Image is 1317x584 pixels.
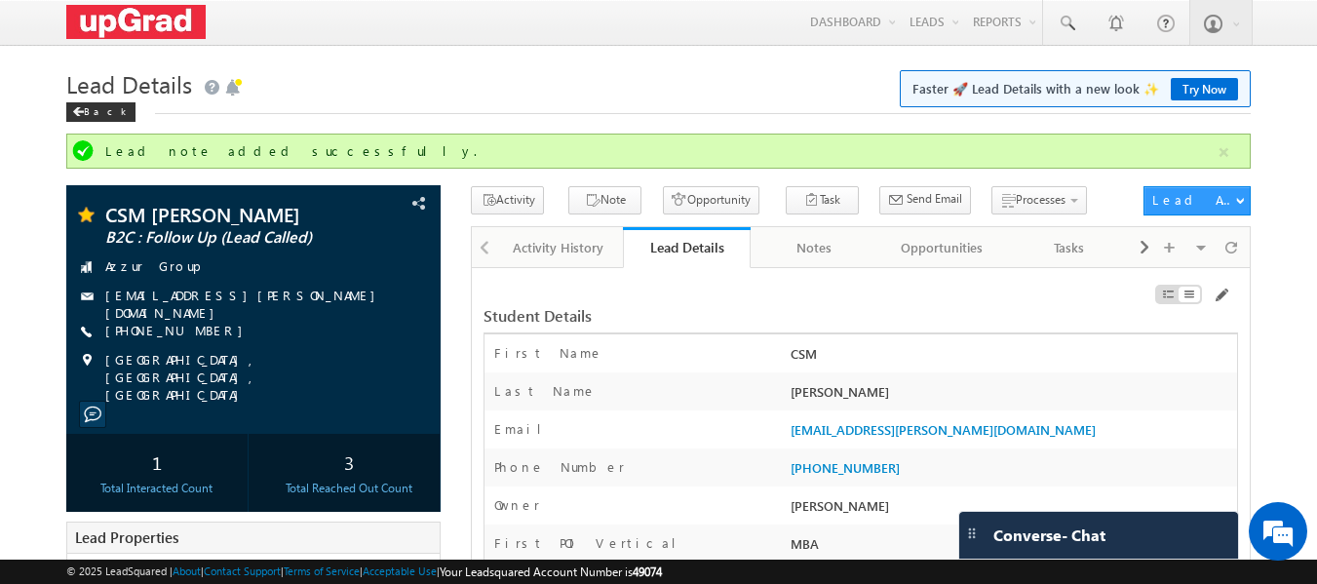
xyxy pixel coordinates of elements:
[494,344,603,362] label: First Name
[66,101,145,118] a: Back
[786,534,1237,562] div: MBA
[766,236,861,259] div: Notes
[878,227,1006,268] a: Opportunities
[1152,191,1235,209] div: Lead Actions
[105,287,385,321] a: [EMAIL_ADDRESS][PERSON_NAME][DOMAIN_NAME]
[284,565,360,577] a: Terms of Service
[173,565,201,577] a: About
[751,227,878,268] a: Notes
[66,102,136,122] div: Back
[623,227,751,268] a: Lead Details
[494,420,557,438] label: Email
[1143,186,1251,215] button: Lead Actions
[105,228,336,248] span: B2C : Follow Up (Lead Called)
[71,480,243,497] div: Total Interacted Count
[993,526,1105,544] span: Converse - Chat
[786,382,1237,409] div: [PERSON_NAME]
[791,497,889,514] span: [PERSON_NAME]
[105,205,336,224] span: CSM [PERSON_NAME]
[66,5,207,39] img: Custom Logo
[894,236,988,259] div: Opportunities
[633,565,662,579] span: 49074
[363,565,437,577] a: Acceptable Use
[991,186,1087,214] button: Processes
[105,322,252,338] a: [PHONE_NUMBER]
[75,527,178,547] span: Lead Properties
[484,307,980,325] div: Student Details
[1022,236,1116,259] div: Tasks
[638,238,736,256] div: Lead Details
[105,142,1217,160] div: Lead note added successfully.
[964,526,980,541] img: carter-drag
[105,257,199,277] span: Azzur Group
[440,565,662,579] span: Your Leadsquared Account Number is
[494,534,691,552] label: First POI Vertical
[71,444,243,480] div: 1
[1016,192,1065,207] span: Processes
[568,186,641,214] button: Note
[1171,78,1238,100] a: Try Now
[66,68,192,99] span: Lead Details
[663,186,759,214] button: Opportunity
[105,351,407,404] span: [GEOGRAPHIC_DATA], [GEOGRAPHIC_DATA], [GEOGRAPHIC_DATA]
[494,458,625,476] label: Phone Number
[907,190,962,208] span: Send Email
[66,563,662,581] span: © 2025 LeadSquared | | | | |
[791,459,900,476] a: [PHONE_NUMBER]
[879,186,971,214] button: Send Email
[1006,227,1134,268] a: Tasks
[471,186,544,214] button: Activity
[786,186,859,214] button: Task
[204,565,281,577] a: Contact Support
[912,79,1238,98] span: Faster 🚀 Lead Details with a new look ✨
[495,227,623,268] a: Activity History
[263,444,435,480] div: 3
[494,496,540,514] label: Owner
[511,236,605,259] div: Activity History
[263,480,435,497] div: Total Reached Out Count
[791,421,1096,438] a: [EMAIL_ADDRESS][PERSON_NAME][DOMAIN_NAME]
[494,382,597,400] label: Last Name
[786,344,1237,371] div: CSM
